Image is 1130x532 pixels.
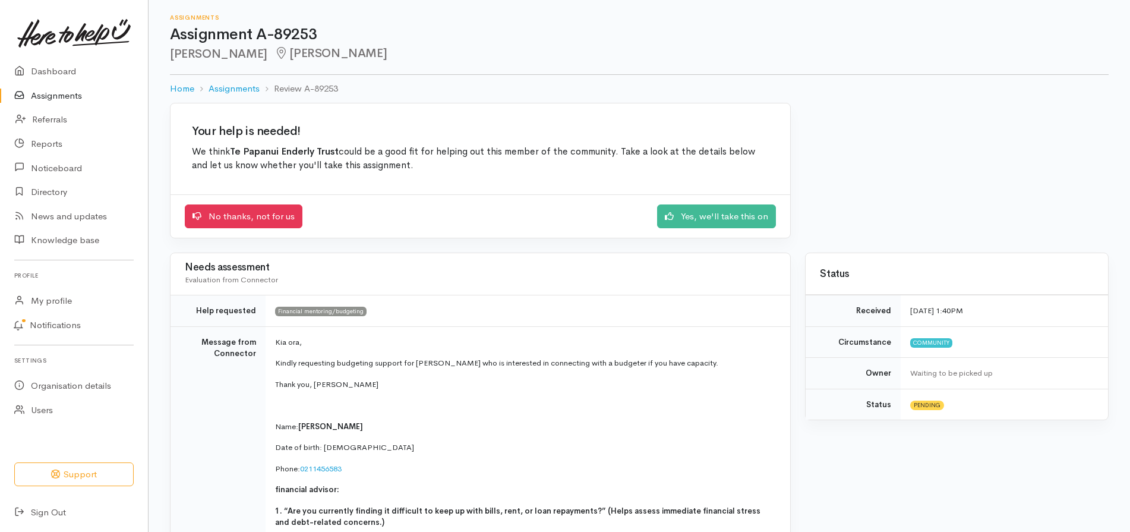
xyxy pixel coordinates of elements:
[820,269,1094,280] h3: Status
[275,336,776,348] p: Kia ora,
[806,389,901,420] td: Status
[910,338,952,348] span: Community
[170,26,1109,43] h1: Assignment A-89253
[806,295,901,327] td: Received
[14,462,134,487] button: Support
[185,204,302,229] a: No thanks, not for us
[910,367,1094,379] div: Waiting to be picked up
[298,421,363,432] span: [PERSON_NAME]
[170,14,1109,21] h6: Assignments
[275,442,776,454] p: Date of birth: [DEMOGRAPHIC_DATA]
[170,47,1109,61] h2: [PERSON_NAME]
[275,484,339,495] span: financial advisor:
[275,357,776,369] p: Kindly requesting budgeting support for [PERSON_NAME] who is interested in connecting with a budg...
[910,306,963,316] time: [DATE] 1:40PM
[275,506,760,528] span: 1. “Are you currently finding it difficult to keep up with bills, rent, or loan repayments?” (Hel...
[274,46,387,61] span: [PERSON_NAME]
[170,82,194,96] a: Home
[185,275,278,285] span: Evaluation from Connector
[275,463,776,475] p: Phone:
[806,326,901,358] td: Circumstance
[209,82,260,96] a: Assignments
[275,307,367,316] span: Financial mentoring/budgeting
[14,352,134,369] h6: Settings
[170,75,1109,103] nav: breadcrumb
[275,379,776,391] p: Thank you, [PERSON_NAME]
[171,295,266,327] td: Help requested
[910,401,944,410] span: Pending
[185,262,776,273] h3: Needs assessment
[657,204,776,229] a: Yes, we'll take this on
[300,464,342,474] a: 0211456583
[806,358,901,389] td: Owner
[192,145,769,173] p: We think could be a good fit for helping out this member of the community. Take a look at the det...
[260,82,338,96] li: Review A-89253
[275,421,776,433] p: Name:
[230,146,339,158] b: Te Papanui Enderly Trust
[192,125,769,138] h2: Your help is needed!
[14,267,134,284] h6: Profile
